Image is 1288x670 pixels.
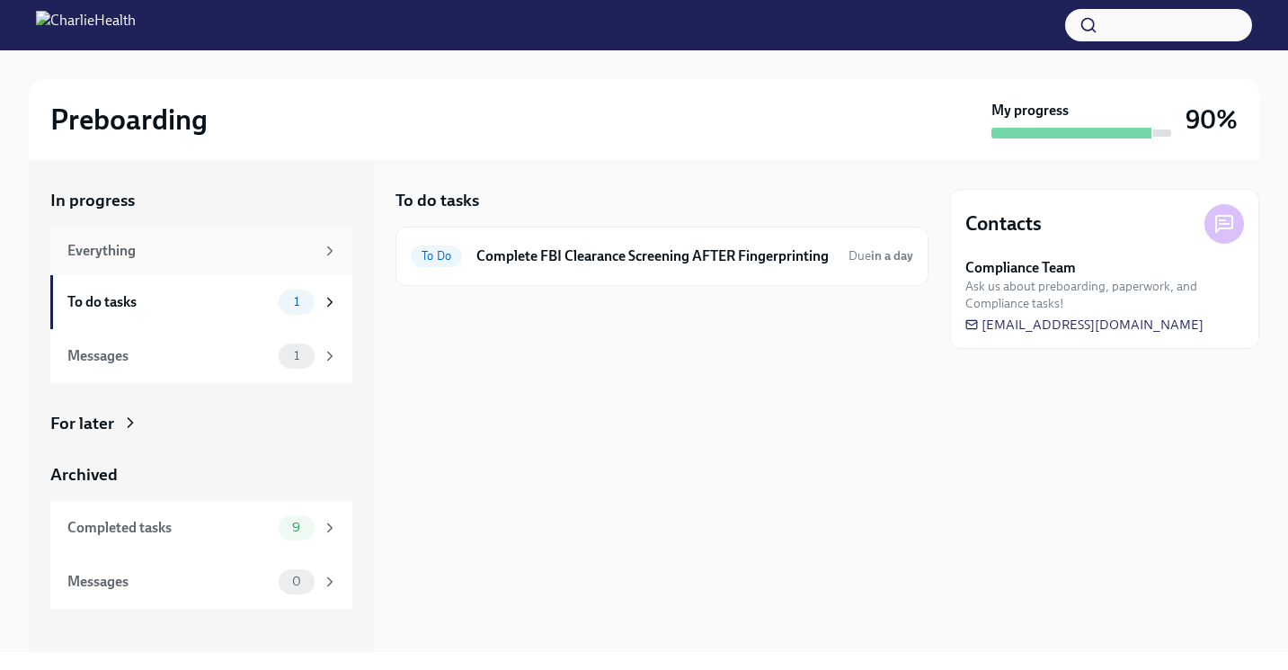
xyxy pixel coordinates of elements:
div: Messages [67,572,271,592]
span: Ask us about preboarding, paperwork, and Compliance tasks! [965,278,1244,312]
a: To do tasks1 [50,275,352,329]
a: To DoComplete FBI Clearance Screening AFTER FingerprintingDuein a day [411,242,913,271]
a: Messages1 [50,329,352,383]
span: October 5th, 2025 09:00 [848,247,913,264]
span: 9 [281,521,311,534]
div: Messages [67,346,271,366]
span: 1 [283,349,310,362]
div: For later [50,412,114,435]
div: Completed tasks [67,518,271,538]
a: Messages0 [50,555,352,609]
strong: Compliance Team [965,258,1076,278]
div: Everything [67,241,315,261]
h3: 90% [1186,103,1238,136]
strong: My progress [991,101,1069,121]
h4: Contacts [965,210,1042,237]
h2: Preboarding [50,102,208,138]
a: Completed tasks9 [50,501,352,555]
span: To Do [411,249,462,263]
h5: To do tasks [395,189,479,212]
a: In progress [50,189,352,212]
h6: Complete FBI Clearance Screening AFTER Fingerprinting [476,246,834,266]
a: For later [50,412,352,435]
div: To do tasks [67,292,271,312]
a: Everything [50,227,352,275]
img: CharlieHealth [36,11,136,40]
strong: in a day [871,248,913,264]
a: [EMAIL_ADDRESS][DOMAIN_NAME] [965,316,1204,334]
span: Due [848,248,913,264]
a: Archived [50,463,352,487]
span: 1 [283,295,310,308]
span: 0 [281,575,312,588]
